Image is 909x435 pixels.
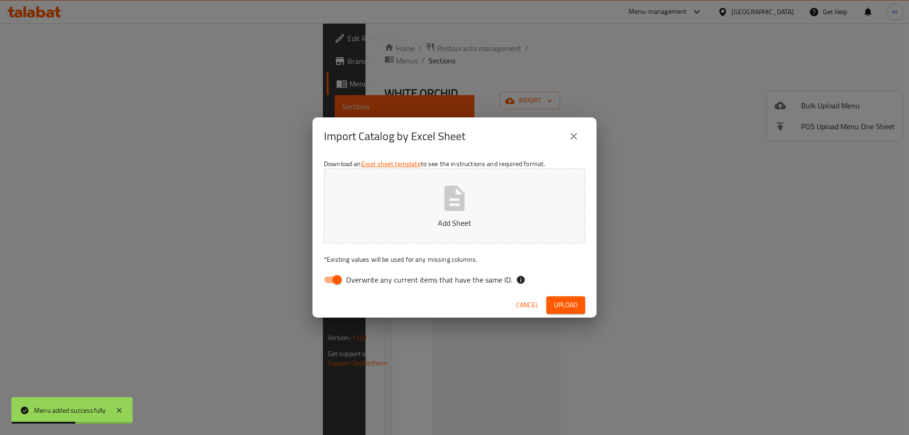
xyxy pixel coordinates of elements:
p: Add Sheet [339,217,570,229]
button: Add Sheet [324,169,585,243]
span: Upload [554,299,578,311]
a: Excel sheet template [361,158,421,170]
span: Cancel [516,299,539,311]
div: Menu added successfully [34,405,106,416]
button: close [562,125,585,148]
p: Existing values will be used for any missing columns. [324,255,585,264]
div: Download an to see the instructions and required format. [312,155,597,293]
h2: Import Catalog by Excel Sheet [324,129,465,144]
button: Cancel [512,296,543,314]
button: Upload [546,296,585,314]
svg: If the overwrite option isn't selected, then the items that match an existing ID will be ignored ... [516,275,526,284]
span: Overwrite any current items that have the same ID. [346,274,512,285]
